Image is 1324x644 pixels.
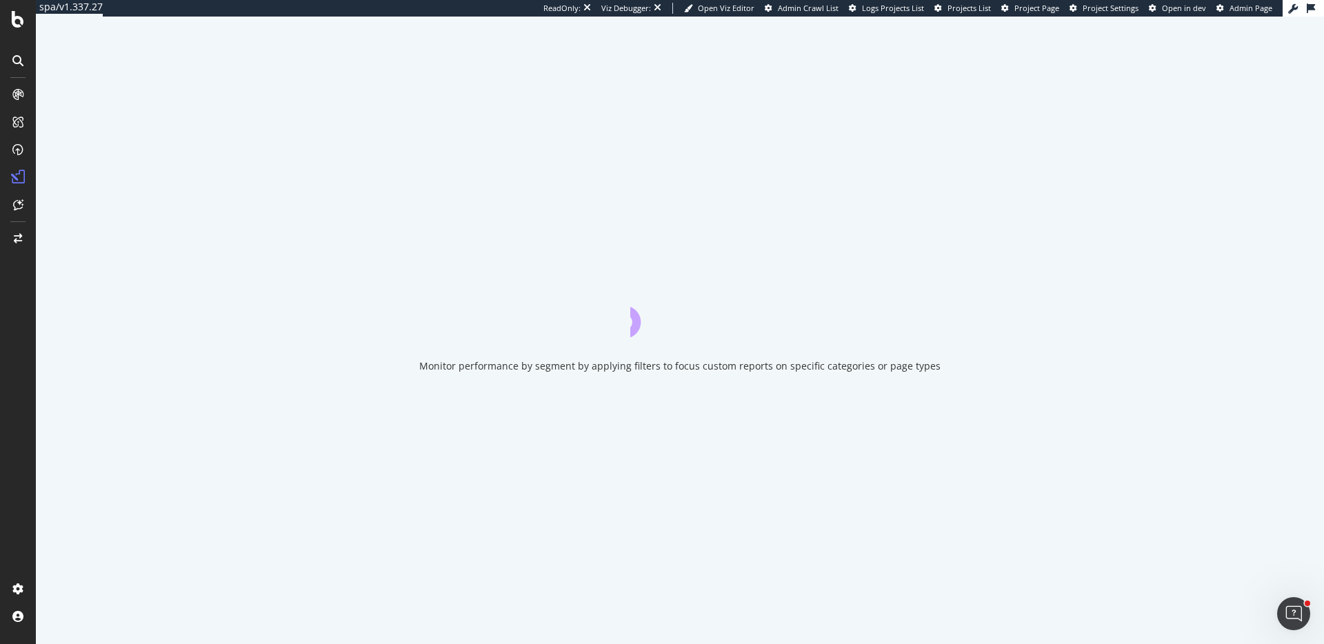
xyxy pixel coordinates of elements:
a: Projects List [934,3,991,14]
span: Admin Crawl List [778,3,839,13]
span: Projects List [947,3,991,13]
a: Admin Crawl List [765,3,839,14]
a: Project Page [1001,3,1059,14]
a: Logs Projects List [849,3,924,14]
div: Viz Debugger: [601,3,651,14]
div: Monitor performance by segment by applying filters to focus custom reports on specific categories... [419,359,941,373]
a: Admin Page [1216,3,1272,14]
iframe: Intercom live chat [1277,597,1310,630]
span: Admin Page [1230,3,1272,13]
div: animation [630,288,730,337]
a: Project Settings [1070,3,1139,14]
span: Open Viz Editor [698,3,754,13]
span: Project Settings [1083,3,1139,13]
div: ReadOnly: [543,3,581,14]
a: Open in dev [1149,3,1206,14]
span: Project Page [1014,3,1059,13]
span: Logs Projects List [862,3,924,13]
span: Open in dev [1162,3,1206,13]
a: Open Viz Editor [684,3,754,14]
